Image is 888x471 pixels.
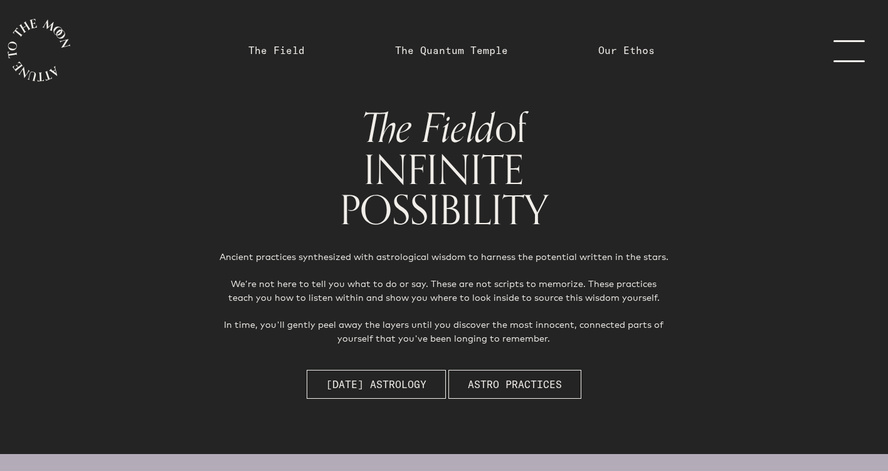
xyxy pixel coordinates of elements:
p: Ancient practices synthesized with astrological wisdom to harness the potential written in the st... [219,250,669,345]
span: Astro Practices [468,377,562,392]
span: [DATE] Astrology [326,377,426,392]
span: The Field [361,96,495,162]
h1: of INFINITE POSSIBILITY [199,107,689,230]
a: The Quantum Temple [395,43,508,58]
a: The Field [248,43,305,58]
button: [DATE] Astrology [307,370,446,399]
button: Astro Practices [448,370,581,399]
a: Our Ethos [598,43,655,58]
